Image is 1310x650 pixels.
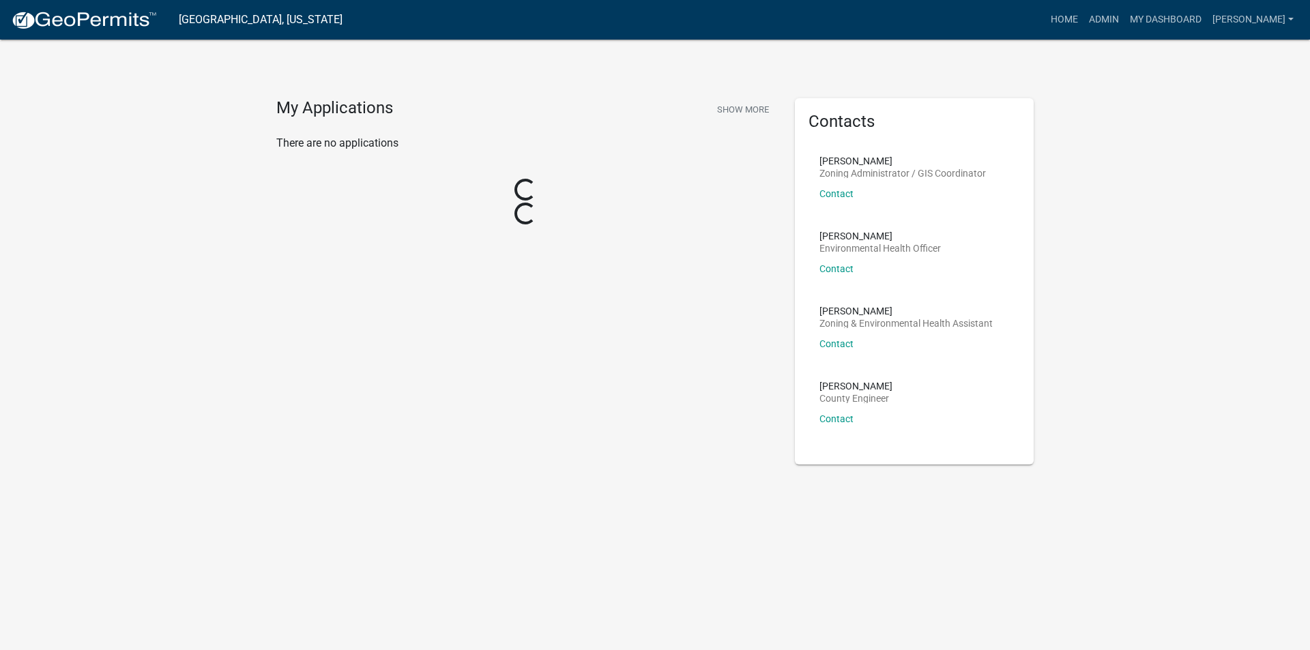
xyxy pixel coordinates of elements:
[1083,7,1124,33] a: Admin
[819,319,993,328] p: Zoning & Environmental Health Assistant
[809,112,1020,132] h5: Contacts
[819,413,854,424] a: Contact
[1207,7,1299,33] a: [PERSON_NAME]
[819,156,986,166] p: [PERSON_NAME]
[819,306,993,316] p: [PERSON_NAME]
[276,135,774,151] p: There are no applications
[819,168,986,178] p: Zoning Administrator / GIS Coordinator
[1045,7,1083,33] a: Home
[276,98,393,119] h4: My Applications
[819,231,941,241] p: [PERSON_NAME]
[819,394,892,403] p: County Engineer
[712,98,774,121] button: Show More
[819,381,892,391] p: [PERSON_NAME]
[1124,7,1207,33] a: My Dashboard
[819,338,854,349] a: Contact
[819,243,941,253] p: Environmental Health Officer
[819,188,854,199] a: Contact
[819,263,854,274] a: Contact
[179,8,343,31] a: [GEOGRAPHIC_DATA], [US_STATE]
